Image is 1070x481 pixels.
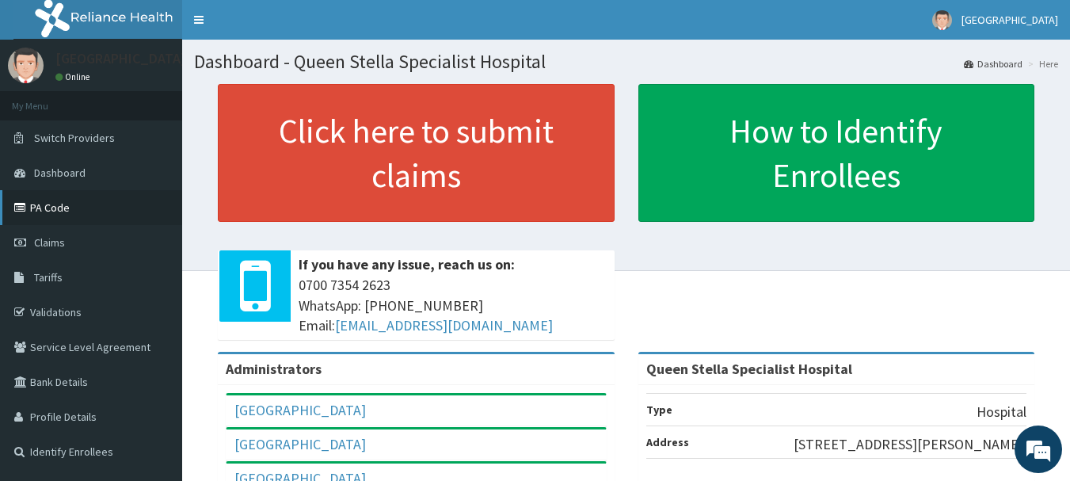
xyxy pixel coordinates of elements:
[34,235,65,250] span: Claims
[961,13,1058,27] span: [GEOGRAPHIC_DATA]
[218,84,615,222] a: Click here to submit claims
[646,360,852,378] strong: Queen Stella Specialist Hospital
[8,48,44,83] img: User Image
[55,71,93,82] a: Online
[932,10,952,30] img: User Image
[1024,57,1058,71] li: Here
[34,166,86,180] span: Dashboard
[794,434,1026,455] p: [STREET_ADDRESS][PERSON_NAME].
[34,270,63,284] span: Tariffs
[194,52,1058,72] h1: Dashboard - Queen Stella Specialist Hospital
[29,79,64,119] img: d_794563401_company_1708531726252_794563401
[92,141,219,301] span: We're online!
[8,316,302,372] textarea: Type your message and hit 'Enter'
[646,435,689,449] b: Address
[964,57,1022,71] a: Dashboard
[638,84,1035,222] a: How to Identify Enrollees
[226,360,322,378] b: Administrators
[646,403,672,417] b: Type
[260,8,298,46] div: Minimize live chat window
[299,275,607,336] span: 0700 7354 2623 WhatsApp: [PHONE_NUMBER] Email:
[234,435,366,453] a: [GEOGRAPHIC_DATA]
[977,402,1026,422] p: Hospital
[335,316,553,334] a: [EMAIL_ADDRESS][DOMAIN_NAME]
[55,52,186,66] p: [GEOGRAPHIC_DATA]
[82,89,266,109] div: Chat with us now
[299,255,515,273] b: If you have any issue, reach us on:
[234,401,366,419] a: [GEOGRAPHIC_DATA]
[34,131,115,145] span: Switch Providers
